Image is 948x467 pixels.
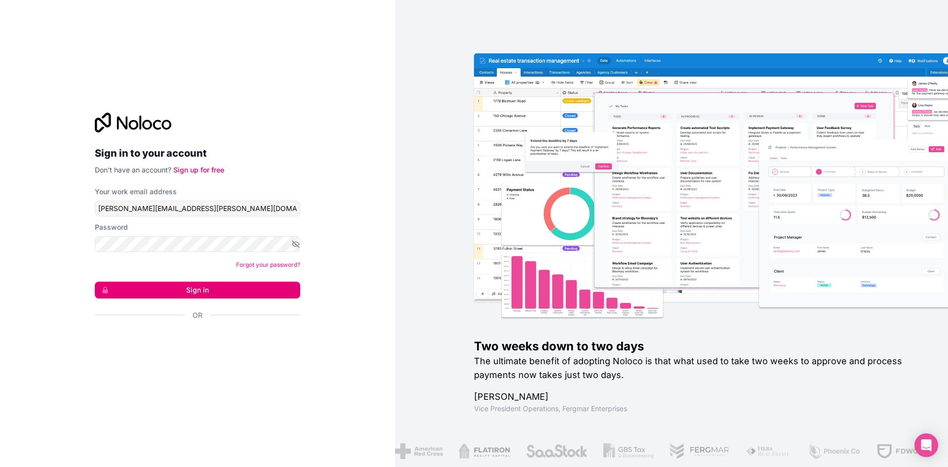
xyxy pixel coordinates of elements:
[95,282,300,298] button: Sign in
[876,443,934,459] img: /assets/fdworks-Bi04fVtw.png
[95,201,300,216] input: Email address
[90,331,297,353] iframe: Botão "Fazer login com o Google"
[474,390,916,404] h1: [PERSON_NAME]
[474,339,916,354] h1: Two weeks down to two days
[669,443,729,459] img: /assets/fergmar-CudnrXN5.png
[95,236,300,252] input: Password
[395,443,442,459] img: /assets/american-red-cross-BAupjrZR.png
[95,166,171,174] span: Don't have an account?
[914,433,938,457] div: Open Intercom Messenger
[745,443,791,459] img: /assets/fiera-fwj2N5v4.png
[236,261,300,268] a: Forgot your password?
[474,354,916,382] h2: The ultimate benefit of adopting Noloco is that what used to take two weeks to approve and proces...
[193,310,202,320] span: Or
[458,443,510,459] img: /assets/flatiron-C8eUkumj.png
[95,222,128,232] label: Password
[525,443,588,459] img: /assets/saastock-C6Zbiodz.png
[95,187,177,197] label: Your work email address
[95,144,300,162] h2: Sign in to your account
[603,443,653,459] img: /assets/gbstax-C-GtDUiK.png
[173,166,224,174] a: Sign up for free
[807,443,860,459] img: /assets/phoenix-BREaitsQ.png
[474,404,916,414] h1: Vice President Operations , Fergmar Enterprises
